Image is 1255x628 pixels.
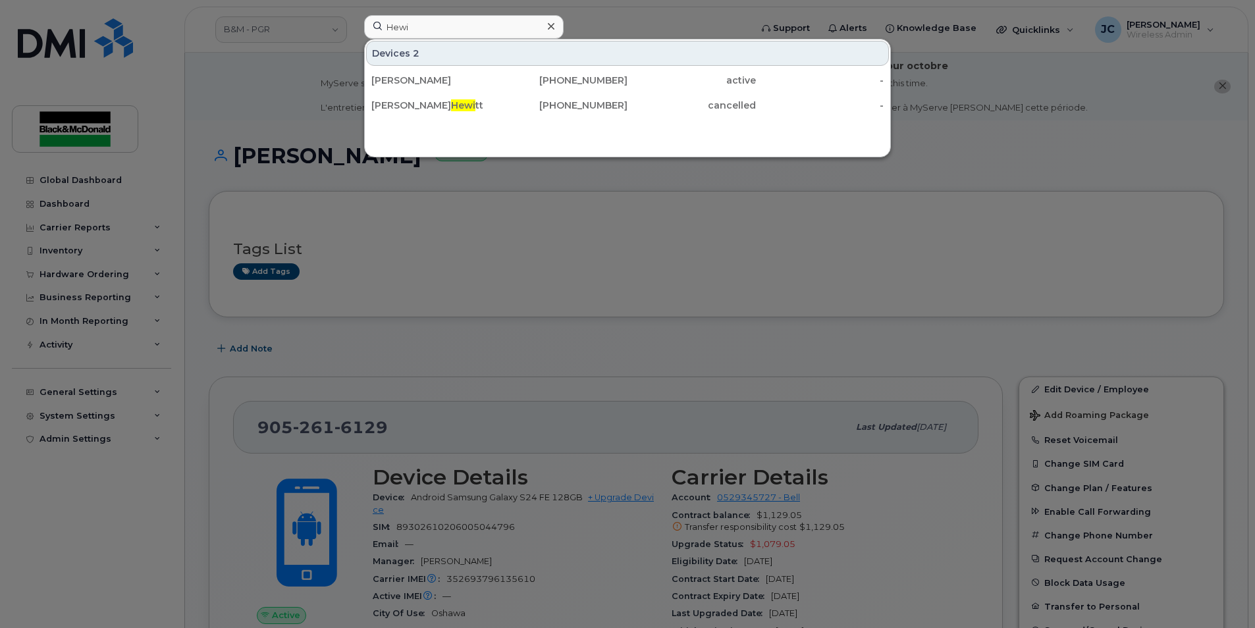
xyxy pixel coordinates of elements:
[366,41,889,66] div: Devices
[366,68,889,92] a: [PERSON_NAME][PHONE_NUMBER]active-
[627,74,756,87] div: active
[413,47,419,60] span: 2
[500,99,628,112] div: [PHONE_NUMBER]
[371,99,500,112] div: [PERSON_NAME] tt
[500,74,628,87] div: [PHONE_NUMBER]
[371,74,500,87] div: [PERSON_NAME]
[627,99,756,112] div: cancelled
[756,74,884,87] div: -
[366,93,889,117] a: [PERSON_NAME]Hewitt[PHONE_NUMBER]cancelled-
[756,99,884,112] div: -
[451,99,475,111] span: Hewi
